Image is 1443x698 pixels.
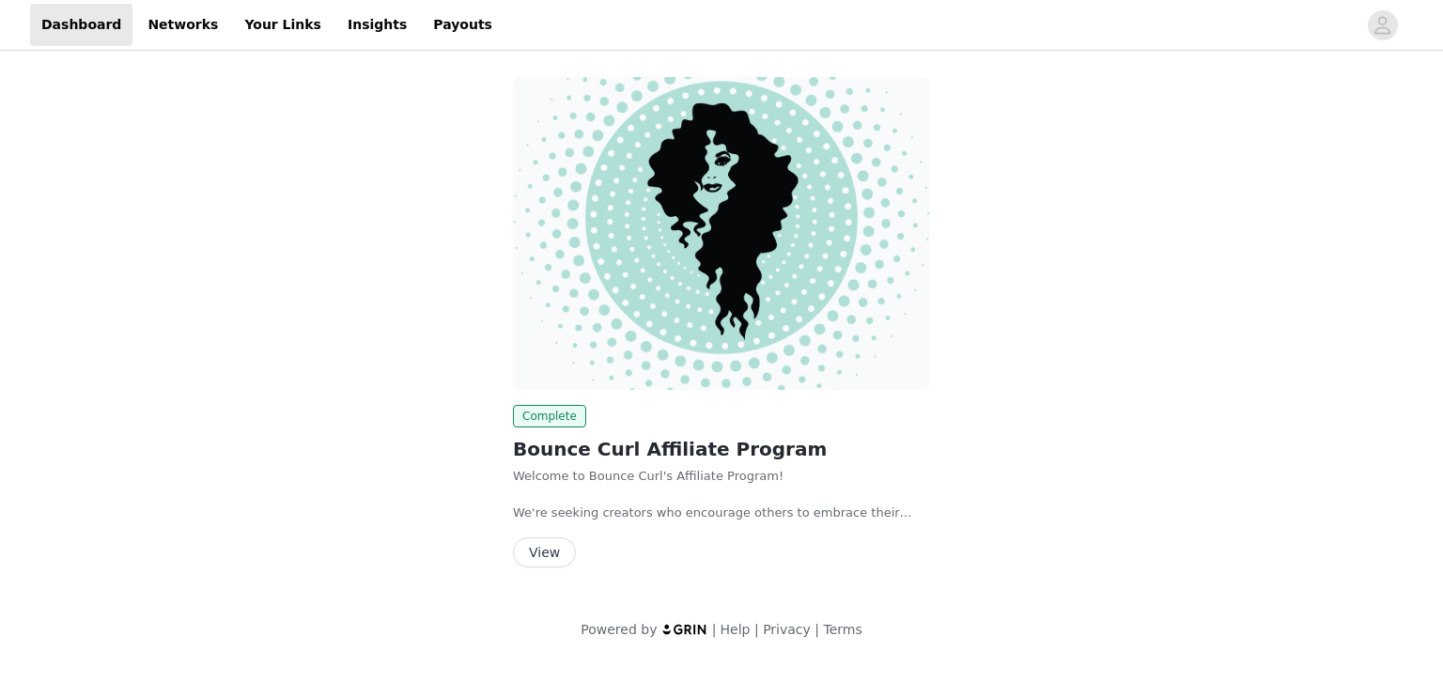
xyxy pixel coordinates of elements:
[336,4,418,46] a: Insights
[721,622,751,637] a: Help
[712,622,717,637] span: |
[815,622,819,637] span: |
[513,537,576,567] button: View
[581,622,657,637] span: Powered by
[1373,10,1391,40] div: avatar
[661,623,708,635] img: logo
[754,622,759,637] span: |
[763,622,811,637] a: Privacy
[513,77,930,390] img: Bounce Curl
[513,467,930,486] p: Welcome to Bounce Curl's Affiliate Program!
[422,4,504,46] a: Payouts
[513,405,586,427] span: Complete
[513,435,930,463] h2: Bounce Curl Affiliate Program
[513,504,930,522] p: We're seeking creators who encourage others to embrace their natural curls. If this sounds like y...
[513,546,576,560] a: View
[30,4,132,46] a: Dashboard
[233,4,333,46] a: Your Links
[136,4,229,46] a: Networks
[823,622,861,637] a: Terms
